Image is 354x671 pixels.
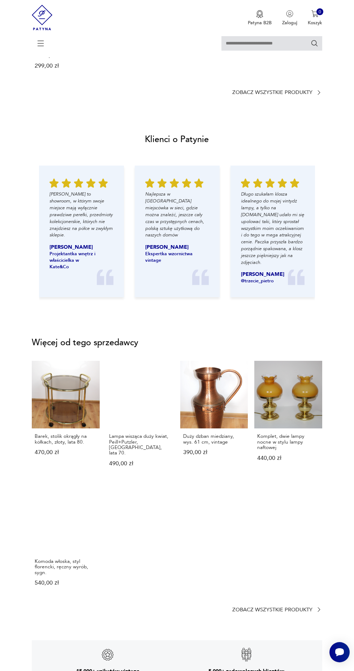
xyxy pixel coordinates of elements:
p: Zaloguj [282,20,297,26]
a: Ikona medaluPatyna B2B [248,10,272,26]
button: Patyna B2B [248,10,272,26]
a: Zobacz wszystkie produkty [232,89,322,96]
img: Ikona cudzysłowia [288,269,305,286]
p: Najlepsza w [GEOGRAPHIC_DATA] miejscówka w sieci, gdzie można znaleźć, jeszcze cały czas w przyst... [145,191,209,239]
p: Komoda włoska, styl florencki, ręczny wyrób, sygn. [35,559,96,575]
img: Ikona gwiazdy [145,179,154,188]
iframe: Smartsupp widget button [329,642,350,662]
img: Ikona gwiazdy [265,179,275,188]
img: Ikona koszyka [311,10,319,17]
a: Duży dzban miedziany, wys. 61 cm, vintageDuży dzban miedziany, wys. 61 cm, vintage390,00 zł [180,361,248,479]
img: Znak gwarancji jakości [100,648,115,662]
a: Komplet, dwie lampy nocne w stylu lampy naftowejKomplet, dwie lampy nocne w stylu lampy naftowej4... [254,361,322,479]
p: Zobacz wszystkie produkty [232,608,312,612]
a: Zobacz wszystkie produkty [232,606,322,613]
img: Ikona medalu [256,10,263,18]
img: Ikona gwiazdy [170,179,179,188]
p: Projektantka wnętrz i właścicielka w Kate&Co [49,250,97,270]
img: Ikona gwiazdy [241,179,250,188]
img: Ikona gwiazdy [62,179,71,188]
img: Ikona gwiazdy [86,179,95,188]
p: [PERSON_NAME] [241,271,289,278]
p: 299,00 zł [35,63,96,69]
p: 470,00 zł [35,450,96,455]
img: Ikona gwiazdy [74,179,83,188]
p: 440,00 zł [258,456,319,461]
img: Ikona cudzysłowia [96,269,113,286]
p: Patyna B2B [248,20,272,26]
img: Ikona gwiazdy [99,179,108,188]
img: Ikona gwiazdy [49,179,59,188]
img: Ikonka użytkownika [286,10,293,17]
button: Zaloguj [282,10,297,26]
img: Znak gwarancji jakości [239,648,254,662]
p: Długo szukałam klosza idealnego do mojej vintydż lampy, a tylko na [DOMAIN_NAME] udało mi się upo... [241,191,305,266]
p: Duży dzban miedziany, wys. 61 cm, vintage [183,433,245,445]
img: Ikona gwiazdy [290,179,299,188]
a: Komoda włoska, styl florencki, ręczny wyrób, sygn.Komoda włoska, styl florencki, ręczny wyrób, sy... [32,486,99,598]
img: Ikona cudzysłowia [192,269,209,286]
p: Lampa wisząca duży kwiat, Peill+Putzler, [GEOGRAPHIC_DATA], lata 70. [109,433,171,456]
p: 540,00 zł [35,580,96,586]
p: 490,00 zł [109,461,171,466]
button: 0Koszyk [308,10,322,26]
img: Ikona gwiazdy [182,179,191,188]
p: Koszyk [308,20,322,26]
a: Barek, stolik okrągły na kółkach, złoty, lata 80.Barek, stolik okrągły na kółkach, złoty, lata 80... [32,361,99,479]
img: Ikona gwiazdy [194,179,203,188]
h2: Klienci o Patynie [145,134,209,145]
p: @trzecie_pietro [241,278,289,284]
p: Fabryczna lampa loft Polam Wilkasy IP-55 [35,47,96,58]
p: Barek, stolik okrągły na kółkach, złoty, lata 80. [35,433,96,445]
img: Ikona gwiazdy [278,179,287,188]
img: Ikona gwiazdy [157,179,167,188]
p: Komplet, dwie lampy nocne w stylu lampy naftowej [258,433,319,450]
p: Ekspertka wzornictwa vintage [145,250,193,263]
a: Lampa wisząca duży kwiat, Peill+Putzler, Niemcy, lata 70.Lampa wisząca duży kwiat, Peill+Putzler,... [106,361,174,479]
p: [PERSON_NAME] [145,243,193,250]
p: [PERSON_NAME] to showroom, w którym swoje miejsce mają wyłącznie prawdziwe perełki, przedmioty ko... [49,191,113,239]
img: Ikona gwiazdy [253,179,262,188]
div: 0 [316,8,324,16]
p: Więcej od tego sprzedawcy [32,339,322,347]
p: 390,00 zł [183,450,245,455]
p: Zobacz wszystkie produkty [232,90,312,95]
button: Szukaj [311,39,319,47]
p: [PERSON_NAME] [49,243,97,250]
